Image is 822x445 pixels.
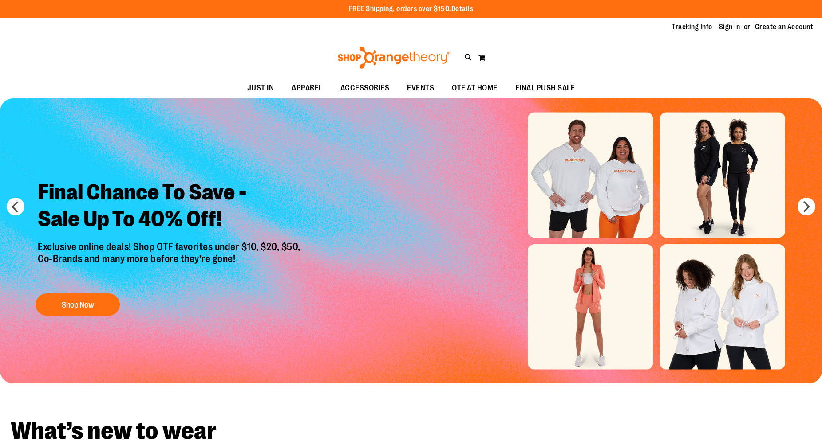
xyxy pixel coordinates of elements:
a: FINAL PUSH SALE [506,78,584,98]
span: APPAREL [292,78,323,98]
button: Shop Now [36,293,120,316]
a: Tracking Info [672,22,712,32]
h2: What’s new to wear [11,419,811,443]
a: Sign In [719,22,740,32]
p: FREE Shipping, orders over $150. [349,4,474,14]
a: Create an Account [755,22,814,32]
a: ACCESSORIES [332,78,399,98]
h2: Final Chance To Save - Sale Up To 40% Off! [31,172,309,241]
a: EVENTS [398,78,443,98]
a: APPAREL [283,78,332,98]
span: OTF AT HOME [452,78,498,98]
span: EVENTS [407,78,434,98]
a: Final Chance To Save -Sale Up To 40% Off! Exclusive online deals! Shop OTF favorites under $10, $... [31,172,309,320]
img: Shop Orangetheory [336,47,451,69]
button: prev [7,198,24,215]
a: Details [451,5,474,13]
button: next [798,198,815,215]
a: OTF AT HOME [443,78,506,98]
p: Exclusive online deals! Shop OTF favorites under $10, $20, $50, Co-Brands and many more before th... [31,241,309,285]
a: JUST IN [238,78,283,98]
span: FINAL PUSH SALE [515,78,575,98]
span: JUST IN [247,78,274,98]
span: ACCESSORIES [340,78,390,98]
